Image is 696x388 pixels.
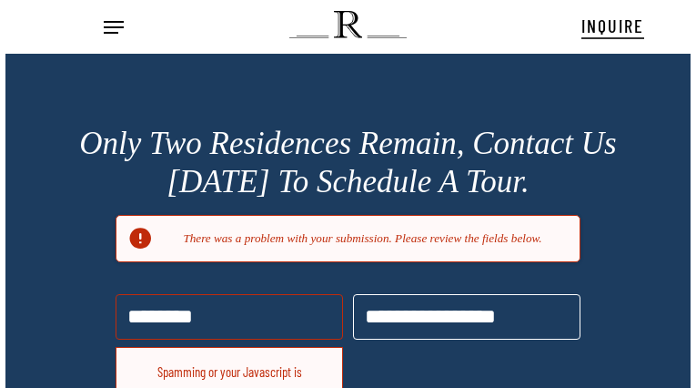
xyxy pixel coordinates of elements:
img: The Regent [289,11,407,38]
h2: Only Two Residences Remain, Contact Us [DATE] To Schedule A Tour. [74,125,621,201]
span: INQUIRE [581,15,644,36]
a: INQUIRE [581,5,644,44]
a: Navigation Menu [104,18,124,36]
h2: There was a problem with your submission. Please review the fields below. [160,230,565,247]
